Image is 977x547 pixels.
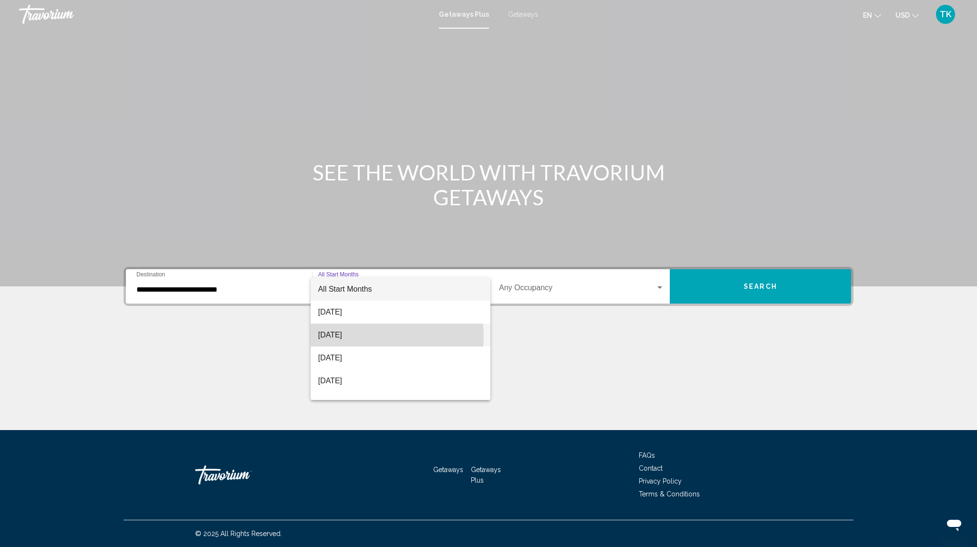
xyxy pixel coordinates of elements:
span: [DATE] [318,347,483,369]
iframe: Button to launch messaging window [939,509,969,539]
span: All Start Months [318,285,372,293]
span: [DATE] [318,369,483,392]
span: [DATE] [318,392,483,415]
span: [DATE] [318,324,483,347]
span: [DATE] [318,301,483,324]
